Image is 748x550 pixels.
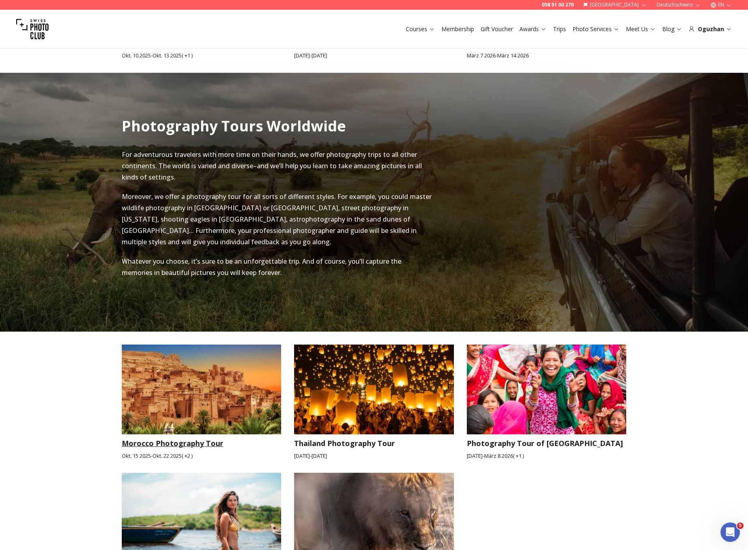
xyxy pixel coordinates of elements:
[122,256,432,278] p: Whatever you choose, it’s sure to be an unforgettable trip. And of course, you’ll capture the mem...
[467,452,627,460] small: [DATE] - März 8 2026 ( + 1 )
[720,522,740,542] iframe: Intercom live chat
[294,52,454,59] small: [DATE] - [DATE]
[122,345,282,434] img: Morocco Photography Tour
[626,25,656,33] a: Meet Us
[286,340,462,438] img: Thailand Photography Tour
[122,345,282,460] a: Morocco Photography TourMorocco Photography TourOkt. 15 2025-Okt. 22 2025( +2 )
[406,25,435,33] a: Courses
[519,25,547,33] a: Awards
[572,25,619,33] a: Photo Services
[294,345,454,460] a: Thailand Photography TourThailand Photography Tour[DATE]-[DATE]
[481,25,513,33] a: Gift Voucher
[689,25,732,33] div: Oguzhan
[122,149,432,183] p: For adventurous travelers with more time on their hands, we offer photography trips to all other ...
[438,23,477,35] button: Membership
[122,452,282,460] small: Okt. 15 2025 - Okt. 22 2025 ( + 2 )
[623,23,659,35] button: Meet Us
[122,118,346,134] h2: Photography Tours Worldwide
[122,52,282,59] small: Okt. 10 2025 - Okt. 13 2025 ( + 1 )
[542,2,574,8] a: 058 51 00 270
[441,25,474,33] a: Membership
[122,191,432,247] p: Moreover, we offer a photography tour for all sorts of different styles. For example, you could m...
[659,23,685,35] button: Blog
[403,23,438,35] button: Courses
[16,13,49,45] img: Swiss photo club
[516,23,550,35] button: Awards
[294,438,454,449] h3: Thailand Photography Tour
[467,345,627,460] a: Photography Tour of NepalPhotography Tour of [GEOGRAPHIC_DATA][DATE]-März 8 2026( +1 )
[467,52,627,59] small: März 7 2026 - März 14 2026
[662,25,682,33] a: Blog
[467,438,627,449] h3: Photography Tour of [GEOGRAPHIC_DATA]
[122,438,282,449] h3: Morocco Photography Tour
[553,25,566,33] a: Trips
[459,340,634,438] img: Photography Tour of Nepal
[294,452,454,460] small: [DATE] - [DATE]
[550,23,569,35] button: Trips
[737,522,744,529] span: 5
[569,23,623,35] button: Photo Services
[477,23,516,35] button: Gift Voucher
